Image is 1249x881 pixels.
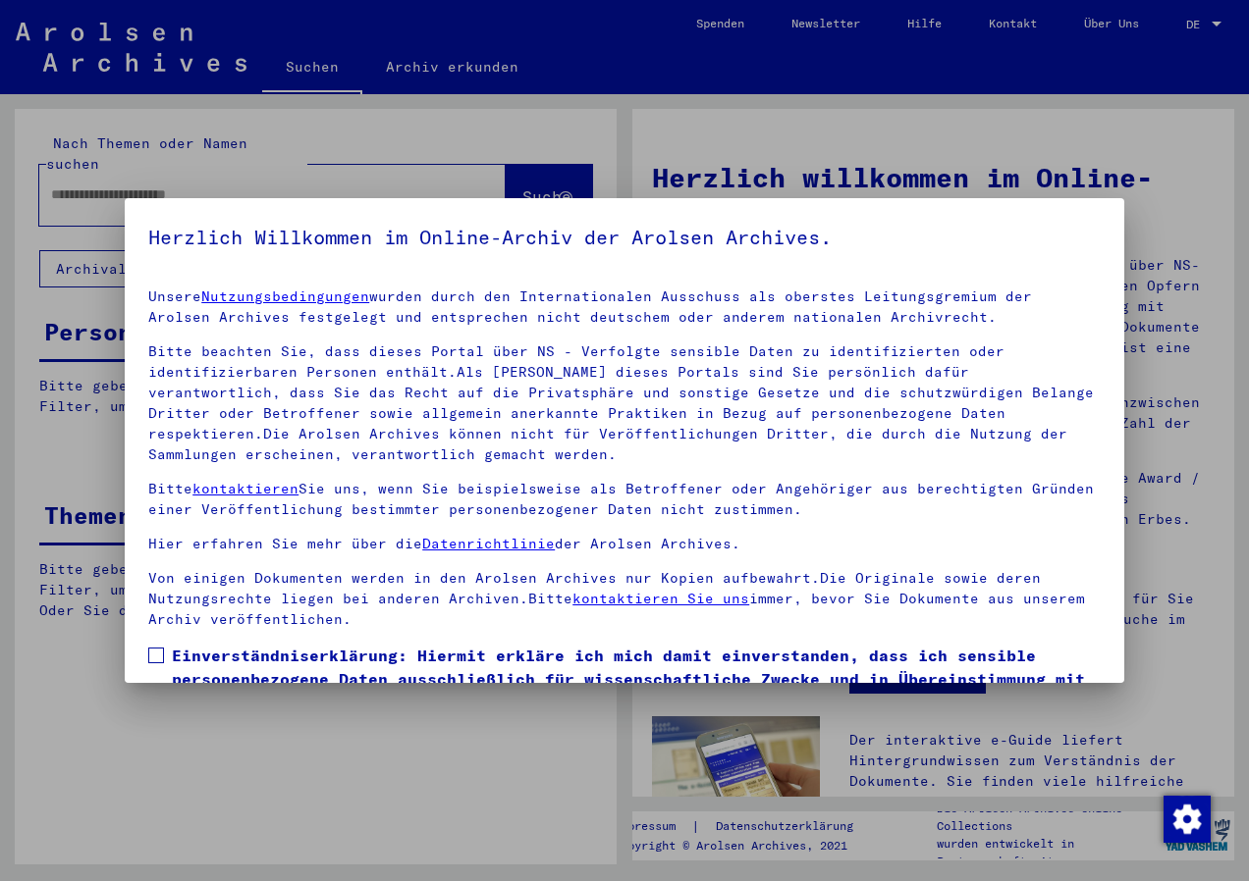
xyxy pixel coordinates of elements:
[1164,796,1211,843] img: Zustimmung ändern
[148,222,1101,253] h5: Herzlich Willkommen im Online-Archiv der Arolsen Archives.
[148,286,1101,328] p: Unsere wurden durch den Internationalen Ausschuss als oberstes Leitungsgremium der Arolsen Archiv...
[148,568,1101,630] p: Von einigen Dokumenten werden in den Arolsen Archives nur Kopien aufbewahrt.Die Originale sowie d...
[201,287,369,305] a: Nutzungsbedingungen
[422,535,555,552] a: Datenrichtlinie
[572,590,749,607] a: kontaktieren Sie uns
[148,479,1101,520] p: Bitte Sie uns, wenn Sie beispielsweise als Betroffener oder Angehöriger aus berechtigten Gründen ...
[192,480,299,497] a: kontaktieren
[1163,795,1210,842] div: Zustimmung ändern
[148,534,1101,554] p: Hier erfahren Sie mehr über die der Arolsen Archives.
[172,644,1101,738] span: Einverständniserklärung: Hiermit erkläre ich mich damit einverstanden, dass ich sensible personen...
[148,341,1101,465] p: Bitte beachten Sie, dass dieses Portal über NS - Verfolgte sensible Daten zu identifizierten oder...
